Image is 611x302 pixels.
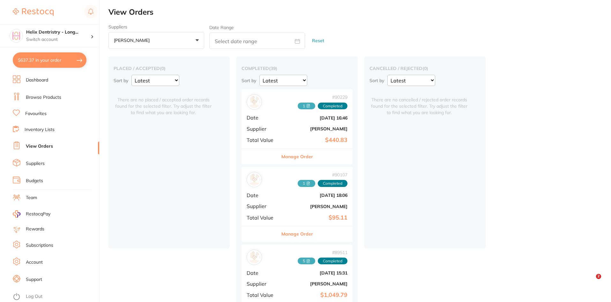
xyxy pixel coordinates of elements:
[248,251,260,263] img: Henry Schein Halas
[298,180,315,187] span: Received
[247,270,279,276] span: Date
[26,143,53,150] a: View Orders
[284,137,347,143] b: $440.83
[247,137,279,143] span: Total Value
[298,258,315,265] span: Received
[13,5,54,19] a: Restocq Logo
[318,103,347,110] span: Completed
[242,78,256,83] p: Sort by
[25,111,47,117] a: Favourites
[26,178,43,184] a: Budgets
[13,292,97,302] button: Log Out
[26,94,61,101] a: Browse Products
[298,95,347,100] span: # 90229
[26,77,48,83] a: Dashboard
[247,281,279,287] span: Supplier
[10,29,23,42] img: Helix Dentristry - Long Jetty
[114,66,225,71] h2: placed / accepted ( 0 )
[284,214,347,221] b: $95.11
[281,226,313,242] button: Manage Order
[596,274,601,279] span: 2
[281,149,313,164] button: Manage Order
[247,192,279,198] span: Date
[369,66,481,71] h2: cancelled / rejected ( 0 )
[26,226,44,232] a: Rewards
[298,172,347,177] span: # 90107
[284,292,347,298] b: $1,049.79
[209,25,234,30] label: Date Range
[26,29,91,35] h4: Helix Dentristry - Long Jetty
[247,292,279,298] span: Total Value
[26,160,45,167] a: Suppliers
[247,115,279,120] span: Date
[284,270,347,275] b: [DATE] 15:31
[26,259,43,266] a: Account
[298,250,347,255] span: # 89511
[108,8,611,17] h2: View Orders
[318,180,347,187] span: Completed
[26,293,42,300] a: Log Out
[13,52,86,68] button: $637.37 in your order
[114,89,213,116] span: There are no placed / accepted order records found for the selected filter. Try adjust the filter...
[13,210,20,218] img: RestocqPay
[13,210,50,218] a: RestocqPay
[284,193,347,198] b: [DATE] 18:06
[26,242,53,249] a: Subscriptions
[298,103,315,110] span: Received
[209,33,305,49] input: Select date range
[284,204,347,209] b: [PERSON_NAME]
[369,89,469,116] span: There are no cancelled / rejected order records found for the selected filter. Try adjust the fil...
[583,274,598,289] iframe: Intercom live chat
[242,66,353,71] h2: completed ( 39 )
[13,8,54,16] img: Restocq Logo
[310,32,326,49] button: Reset
[248,174,260,186] img: Henry Schein Halas
[284,281,347,286] b: [PERSON_NAME]
[26,276,42,283] a: Support
[26,211,50,217] span: RestocqPay
[248,96,260,108] img: Henry Schein Halas
[114,78,128,83] p: Sort by
[247,203,279,209] span: Supplier
[26,36,91,43] p: Switch account
[369,78,384,83] p: Sort by
[284,115,347,120] b: [DATE] 16:46
[26,195,37,201] a: Team
[247,215,279,221] span: Total Value
[114,37,152,43] p: [PERSON_NAME]
[318,258,347,265] span: Completed
[247,126,279,132] span: Supplier
[108,24,204,29] label: Suppliers
[108,32,204,49] button: [PERSON_NAME]
[25,127,55,133] a: Inventory Lists
[284,126,347,131] b: [PERSON_NAME]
